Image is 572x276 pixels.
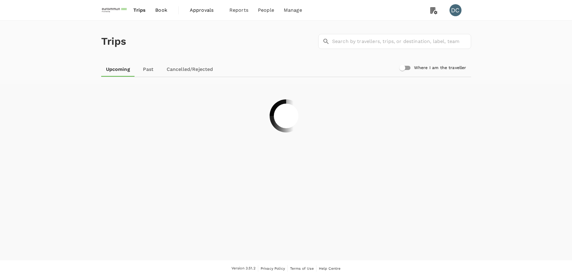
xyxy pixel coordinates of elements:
[155,7,167,14] span: Book
[258,7,274,14] span: People
[290,266,314,271] span: Terms of Use
[135,62,162,77] a: Past
[261,266,285,271] span: Privacy Policy
[190,7,220,14] span: Approvals
[414,65,466,71] h6: Where I am the traveller
[229,7,248,14] span: Reports
[162,62,218,77] a: Cancelled/Rejected
[133,7,146,14] span: Trips
[319,265,341,272] a: Help Centre
[449,4,462,16] div: DC
[101,62,135,77] a: Upcoming
[319,266,341,271] span: Help Centre
[290,265,314,272] a: Terms of Use
[232,265,256,271] span: Version 3.51.2
[261,265,285,272] a: Privacy Policy
[332,34,471,49] input: Search by travellers, trips, or destination, label, team
[284,7,302,14] span: Manage
[101,4,129,17] img: EUROIMMUN (South East Asia) Pte. Ltd.
[101,21,126,62] h1: Trips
